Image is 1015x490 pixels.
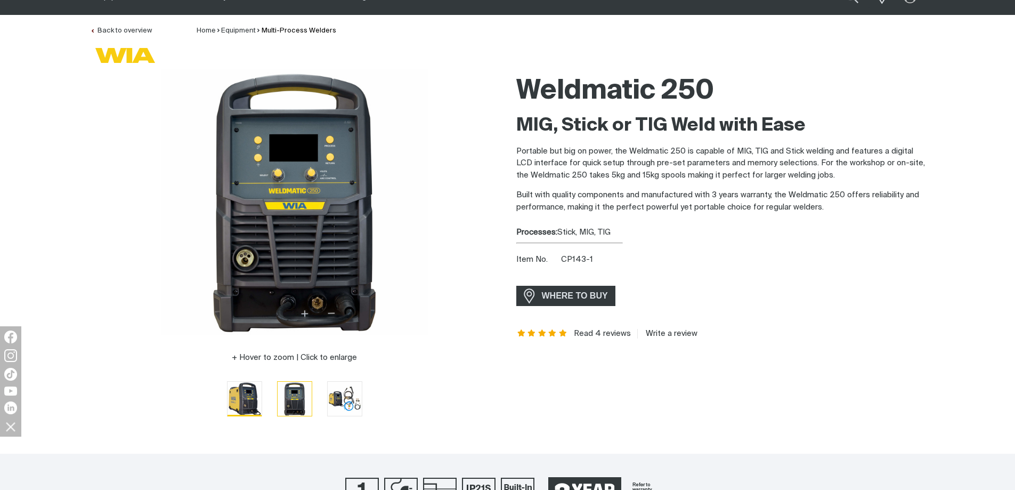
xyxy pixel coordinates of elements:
h2: MIG, Stick or TIG Weld with Ease [516,114,925,138]
img: YouTube [4,387,17,396]
img: Weldmatic 250 [228,382,262,416]
a: Write a review [637,329,697,339]
span: WHERE TO BUY [535,287,615,304]
img: TikTok [4,368,17,381]
img: Weldmatic 250 [161,69,428,335]
img: Facebook [4,331,17,343]
button: Go to slide 2 [277,381,312,416]
h1: Weldmatic 250 [516,74,925,109]
span: CP143-1 [561,255,593,263]
img: hide socials [2,417,20,436]
span: Rating: 5 [516,330,569,338]
a: WHERE TO BUY [516,286,616,306]
div: Built with quality components and manufactured with 3 years warranty, the Weldmatic 250 offers re... [516,114,925,214]
button: Go to slide 3 [327,381,362,416]
button: Hover to zoom | Click to enlarge [225,351,363,364]
button: Go to slide 1 [227,381,262,416]
a: Back to overview of Multi-Process Welders [90,27,152,34]
p: Portable but big on power, the Weldmatic 250 is capable of MIG, TIG and Stick welding and feature... [516,146,925,182]
strong: Processes: [516,228,557,236]
a: Multi-Process Welders [262,27,336,34]
span: Item No. [516,254,559,266]
img: LinkedIn [4,401,17,414]
img: Weldmatic 250 [278,382,312,416]
nav: Breadcrumb [197,26,336,36]
a: Home [197,27,216,34]
img: Weldmatic 250 [328,382,362,416]
a: Read 4 reviews [574,329,631,339]
img: Instagram [4,349,17,362]
a: Equipment [221,27,256,34]
div: Stick, MIG, TIG [516,227,925,239]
